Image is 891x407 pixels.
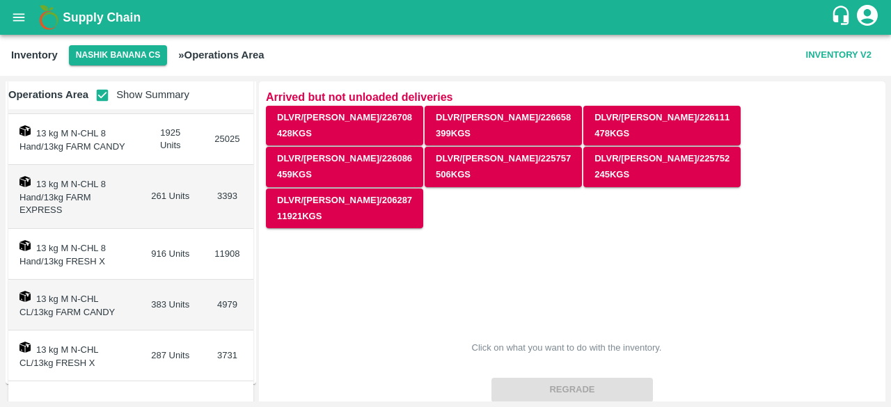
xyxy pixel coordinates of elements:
[11,49,58,61] b: Inventory
[3,1,35,33] button: open drawer
[201,165,253,229] td: 3393
[69,45,168,65] button: Select DC
[140,330,201,381] td: 287 Units
[8,114,140,165] td: 13 kg M N-CHL 8 Hand/13kg FARM CANDY
[266,88,878,106] p: Arrived but not unloaded deliveries
[201,114,253,165] td: 25025
[63,10,141,24] b: Supply Chain
[19,291,31,302] img: box
[266,147,423,187] button: DLVR/[PERSON_NAME]/226086459Kgs
[35,3,63,31] img: logo
[266,189,423,229] button: DLVR/[PERSON_NAME]/20628711921Kgs
[19,240,31,251] img: box
[140,280,201,330] td: 383 Units
[8,89,88,100] b: Operations Area
[201,280,253,330] td: 4979
[8,280,140,330] td: 13 kg M N-CHL CL/13kg FARM CANDY
[8,229,140,280] td: 13 kg M N-CHL 8 Hand/13kg FRESH X
[19,125,31,136] img: box
[583,106,741,146] button: DLVR/[PERSON_NAME]/226111478Kgs
[425,147,582,187] button: DLVR/[PERSON_NAME]/225757506Kgs
[140,165,201,229] td: 261 Units
[19,342,31,353] img: box
[583,147,741,187] button: DLVR/[PERSON_NAME]/225752245Kgs
[830,5,855,30] div: customer-support
[140,229,201,280] td: 916 Units
[140,114,201,165] td: 1925 Units
[855,3,880,32] div: account of current user
[63,8,830,27] a: Supply Chain
[88,89,189,100] span: Show Summary
[178,49,264,61] b: » Operations Area
[8,165,140,229] td: 13 kg M N-CHL 8 Hand/13kg FARM EXPRESS
[8,330,140,381] td: 13 kg M N-CHL CL/13kg FRESH X
[472,341,662,355] div: Click on what you want to do with the inventory.
[801,43,877,67] button: Inventory V2
[425,106,582,146] button: DLVR/[PERSON_NAME]/226658399Kgs
[19,176,31,187] img: box
[201,229,253,280] td: 11908
[266,106,423,146] button: DLVR/[PERSON_NAME]/226708428Kgs
[201,330,253,381] td: 3731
